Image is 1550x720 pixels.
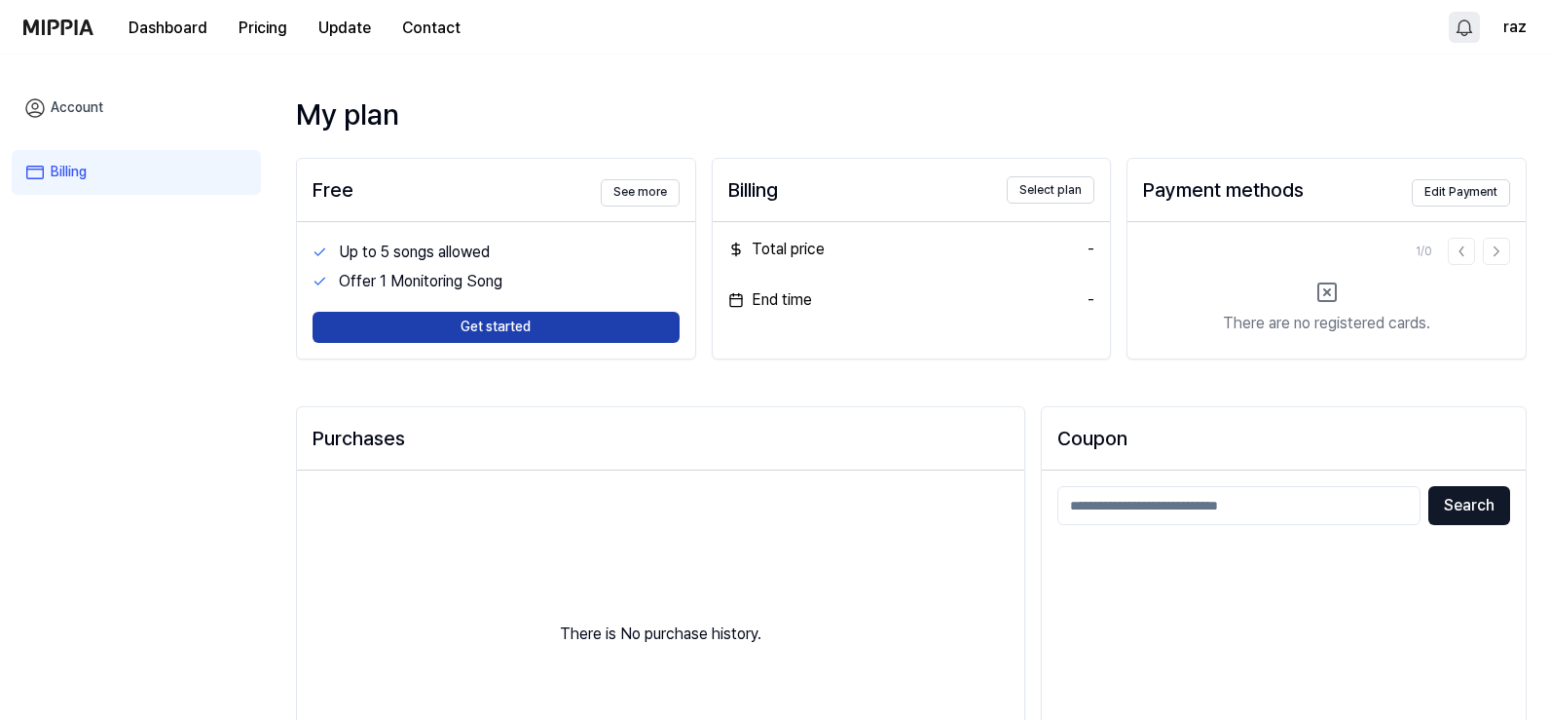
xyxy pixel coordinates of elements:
div: There are no registered cards. [1223,312,1430,335]
div: 1 / 0 [1416,244,1432,260]
img: 알림 [1453,16,1476,39]
button: Pricing [223,9,303,48]
img: logo [23,19,93,35]
button: Dashboard [113,9,223,48]
a: Get started [313,296,680,343]
a: Update [303,1,387,55]
div: Offer 1 Monitoring Song [339,270,680,293]
button: Search [1428,486,1510,525]
div: Free [313,174,353,206]
a: Account [12,86,261,131]
div: Payment methods [1143,174,1304,206]
button: Contact [387,9,476,48]
div: - [1088,288,1094,312]
div: Billing [728,174,778,206]
a: See more [601,173,680,206]
button: Get started [313,312,680,343]
button: Edit Payment [1412,179,1510,207]
div: Purchases [313,423,1009,454]
div: Up to 5 songs allowed [339,241,680,264]
button: Select plan [1007,176,1094,204]
a: Billing [12,150,261,195]
a: Edit Payment [1412,173,1510,206]
div: Total price [728,238,825,261]
h2: Coupon [1057,423,1510,454]
div: My plan [296,94,1527,134]
div: - [1088,238,1094,261]
button: See more [601,179,680,207]
button: raz [1503,16,1527,39]
div: End time [728,288,812,312]
button: Update [303,9,387,48]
